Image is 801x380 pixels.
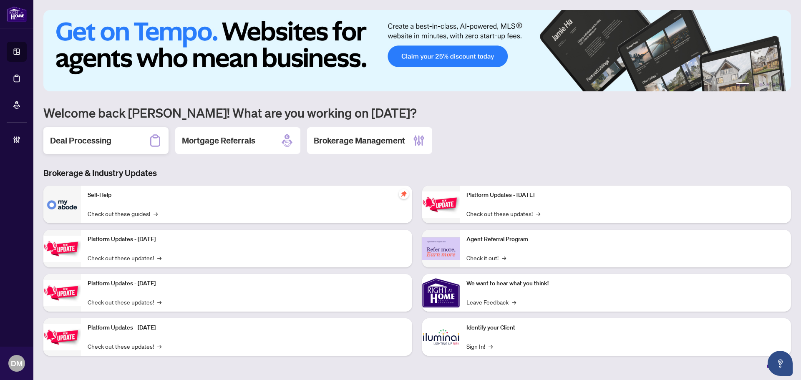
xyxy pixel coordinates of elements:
[43,280,81,306] img: Platform Updates - July 21, 2025
[422,191,460,218] img: Platform Updates - June 23, 2025
[466,342,493,351] a: Sign In!→
[43,167,791,179] h3: Brokerage & Industry Updates
[466,253,506,262] a: Check it out!→
[466,279,784,288] p: We want to hear what you think!
[43,105,791,121] h1: Welcome back [PERSON_NAME]! What are you working on [DATE]?
[182,135,255,146] h2: Mortgage Referrals
[314,135,405,146] h2: Brokerage Management
[466,209,540,218] a: Check out these updates!→
[422,274,460,312] img: We want to hear what you think!
[422,318,460,356] img: Identify your Client
[11,357,23,369] span: DM
[50,135,111,146] h2: Deal Processing
[489,342,493,351] span: →
[773,83,776,86] button: 5
[43,10,791,91] img: Slide 0
[157,253,161,262] span: →
[766,83,769,86] button: 4
[157,297,161,307] span: →
[88,235,406,244] p: Platform Updates - [DATE]
[88,191,406,200] p: Self-Help
[157,342,161,351] span: →
[779,83,783,86] button: 6
[753,83,756,86] button: 2
[88,279,406,288] p: Platform Updates - [DATE]
[466,235,784,244] p: Agent Referral Program
[88,253,161,262] a: Check out these updates!→
[536,209,540,218] span: →
[502,253,506,262] span: →
[466,323,784,332] p: Identify your Client
[88,209,158,218] a: Check out these guides!→
[768,351,793,376] button: Open asap
[512,297,516,307] span: →
[422,237,460,260] img: Agent Referral Program
[154,209,158,218] span: →
[43,324,81,350] img: Platform Updates - July 8, 2025
[399,189,409,199] span: pushpin
[88,342,161,351] a: Check out these updates!→
[466,297,516,307] a: Leave Feedback→
[466,191,784,200] p: Platform Updates - [DATE]
[736,83,749,86] button: 1
[7,6,27,22] img: logo
[43,186,81,223] img: Self-Help
[43,236,81,262] img: Platform Updates - September 16, 2025
[759,83,763,86] button: 3
[88,297,161,307] a: Check out these updates!→
[88,323,406,332] p: Platform Updates - [DATE]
